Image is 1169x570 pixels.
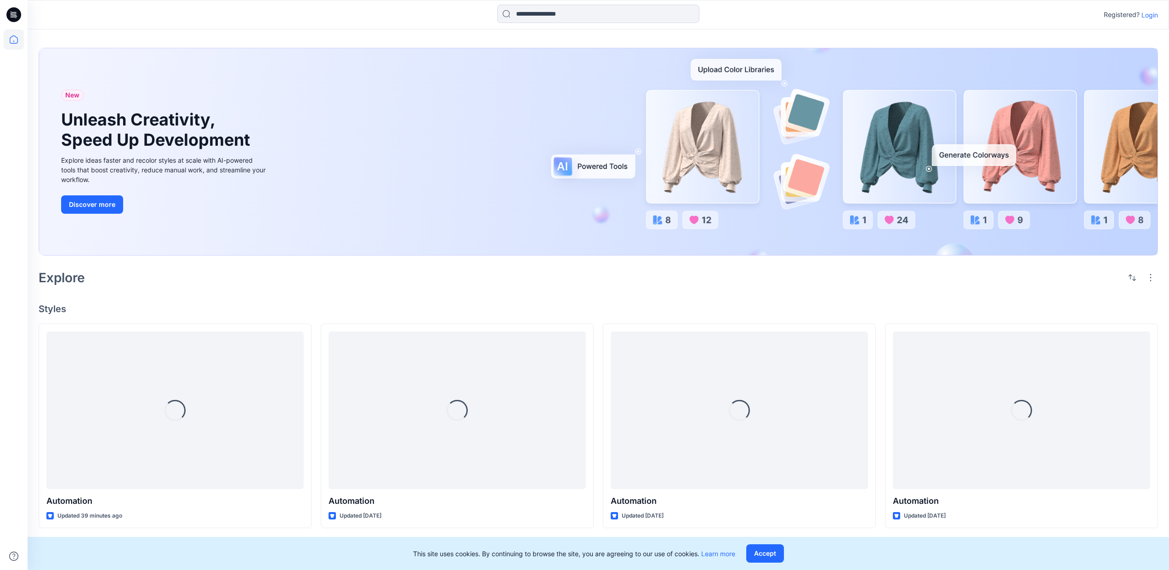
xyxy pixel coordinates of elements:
h4: Styles [39,303,1158,314]
h2: Explore [39,270,85,285]
p: Automation [893,495,1150,507]
span: New [65,90,79,101]
p: Login [1141,10,1158,20]
p: Automation [611,495,868,507]
h1: Unleash Creativity, Speed Up Development [61,110,254,149]
p: Automation [329,495,586,507]
div: Explore ideas faster and recolor styles at scale with AI-powered tools that boost creativity, red... [61,155,268,184]
p: Automation [46,495,304,507]
p: This site uses cookies. By continuing to browse the site, you are agreeing to our use of cookies. [413,549,735,559]
p: Updated [DATE] [904,511,946,521]
button: Discover more [61,195,123,214]
button: Accept [746,544,784,563]
p: Updated 39 minutes ago [57,511,122,521]
a: Learn more [701,550,735,558]
p: Updated [DATE] [340,511,381,521]
a: Discover more [61,195,268,214]
p: Updated [DATE] [622,511,664,521]
p: Registered? [1104,9,1140,20]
